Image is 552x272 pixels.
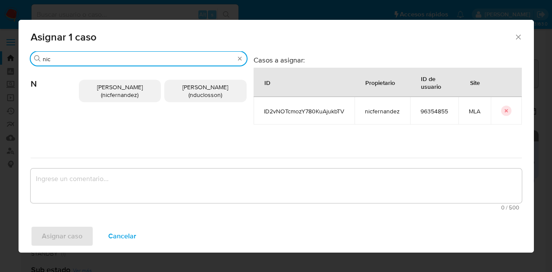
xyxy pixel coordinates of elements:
[355,72,405,93] div: Propietario
[365,107,400,115] span: nicfernandez
[501,106,511,116] button: icon-button
[254,56,522,64] h3: Casos a asignar:
[182,83,228,99] span: [PERSON_NAME] (nduclosson)
[79,80,161,102] div: [PERSON_NAME] (nicfernandez)
[420,107,448,115] span: 96354855
[31,66,79,89] span: N
[43,55,235,63] input: Buscar analista
[108,227,136,246] span: Cancelar
[236,55,243,62] button: Borrar
[19,20,534,253] div: assign-modal
[34,55,41,62] button: Buscar
[254,72,281,93] div: ID
[264,107,344,115] span: ID2vNOTcmozY780KuAjukbTV
[469,107,480,115] span: MLA
[460,72,490,93] div: Site
[33,205,519,210] span: Máximo 500 caracteres
[97,226,147,247] button: Cancelar
[411,68,458,97] div: ID de usuario
[31,32,514,42] span: Asignar 1 caso
[97,83,143,99] span: [PERSON_NAME] (nicfernandez)
[164,80,247,102] div: [PERSON_NAME] (nduclosson)
[514,33,522,41] button: Cerrar ventana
